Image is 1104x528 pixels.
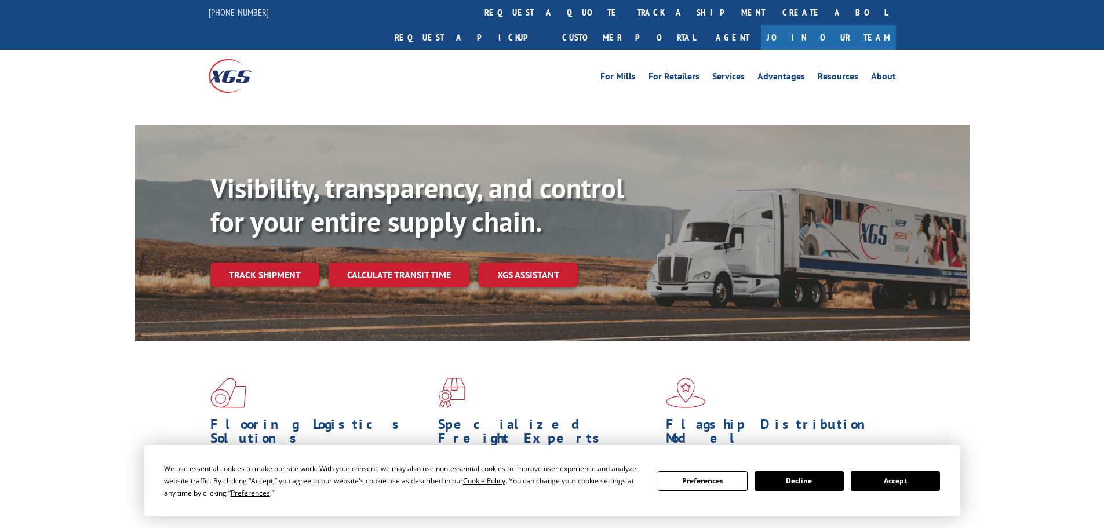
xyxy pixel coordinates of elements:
[144,445,960,516] div: Cookie Consent Prompt
[210,417,429,451] h1: Flooring Logistics Solutions
[553,25,704,50] a: Customer Portal
[712,72,745,85] a: Services
[666,417,885,451] h1: Flagship Distribution Model
[329,263,469,287] a: Calculate transit time
[209,6,269,18] a: [PHONE_NUMBER]
[648,72,699,85] a: For Retailers
[438,378,465,408] img: xgs-icon-focused-on-flooring-red
[164,463,644,499] div: We use essential cookies to make our site work. With your consent, we may also use non-essential ...
[757,72,805,85] a: Advantages
[755,471,844,491] button: Decline
[479,263,578,287] a: XGS ASSISTANT
[463,476,505,486] span: Cookie Policy
[666,378,706,408] img: xgs-icon-flagship-distribution-model-red
[704,25,761,50] a: Agent
[386,25,553,50] a: Request a pickup
[231,488,270,498] span: Preferences
[818,72,858,85] a: Resources
[871,72,896,85] a: About
[210,170,624,239] b: Visibility, transparency, and control for your entire supply chain.
[658,471,747,491] button: Preferences
[761,25,896,50] a: Join Our Team
[210,378,246,408] img: xgs-icon-total-supply-chain-intelligence-red
[438,417,657,451] h1: Specialized Freight Experts
[210,263,319,287] a: Track shipment
[851,471,940,491] button: Accept
[600,72,636,85] a: For Mills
